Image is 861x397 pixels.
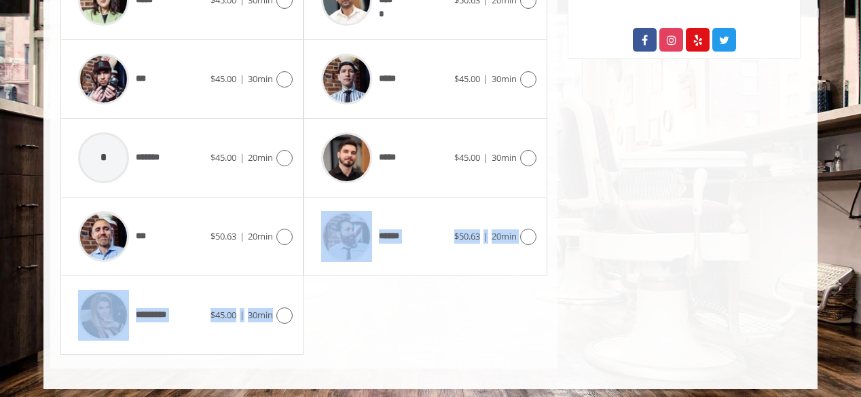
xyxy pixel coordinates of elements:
[210,73,236,85] span: $45.00
[210,230,236,242] span: $50.63
[492,151,517,164] span: 30min
[454,151,480,164] span: $45.00
[454,230,480,242] span: $50.63
[483,151,488,164] span: |
[240,73,244,85] span: |
[210,151,236,164] span: $45.00
[248,309,273,321] span: 30min
[454,73,480,85] span: $45.00
[248,151,273,164] span: 20min
[210,309,236,321] span: $45.00
[492,230,517,242] span: 20min
[483,73,488,85] span: |
[483,230,488,242] span: |
[492,73,517,85] span: 30min
[240,151,244,164] span: |
[240,230,244,242] span: |
[240,309,244,321] span: |
[248,230,273,242] span: 20min
[248,73,273,85] span: 30min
